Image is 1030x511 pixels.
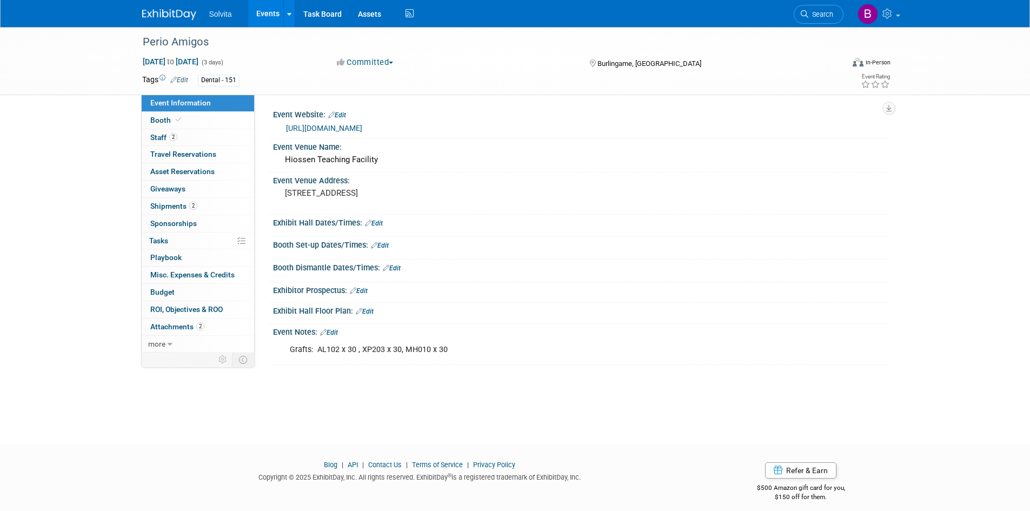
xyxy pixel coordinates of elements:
[865,58,891,67] div: In-Person
[273,172,888,186] div: Event Venue Address:
[150,253,182,262] span: Playbook
[853,58,863,67] img: Format-Inperson.png
[150,133,177,142] span: Staff
[273,107,888,121] div: Event Website:
[176,117,181,123] i: Booth reservation complete
[142,198,254,215] a: Shipments2
[150,116,183,124] span: Booth
[142,318,254,335] a: Attachments2
[142,95,254,111] a: Event Information
[350,287,368,295] a: Edit
[150,184,185,193] span: Giveaways
[142,163,254,180] a: Asset Reservations
[142,74,188,87] td: Tags
[189,202,197,210] span: 2
[142,146,254,163] a: Travel Reservations
[464,461,471,469] span: |
[273,215,888,229] div: Exhibit Hall Dates/Times:
[371,242,389,249] a: Edit
[273,324,888,338] div: Event Notes:
[232,353,254,367] td: Toggle Event Tabs
[214,353,232,367] td: Personalize Event Tab Strip
[142,233,254,249] a: Tasks
[209,10,232,18] span: Solvita
[142,470,698,482] div: Copyright © 2025 ExhibitDay, Inc. All rights reserved. ExhibitDay is a registered trademark of Ex...
[282,339,769,361] div: Grafts: AL102 x 30 , XP203 x 30, MH010 x 30
[150,167,215,176] span: Asset Reservations
[339,461,346,469] span: |
[861,74,890,79] div: Event Rating
[780,56,891,72] div: Event Format
[412,461,463,469] a: Terms of Service
[142,267,254,283] a: Misc. Expenses & Credits
[333,57,397,68] button: Committed
[273,237,888,251] div: Booth Set-up Dates/Times:
[356,308,374,315] a: Edit
[286,124,362,132] a: [URL][DOMAIN_NAME]
[365,220,383,227] a: Edit
[383,264,401,272] a: Edit
[142,249,254,266] a: Playbook
[142,129,254,146] a: Staff2
[473,461,515,469] a: Privacy Policy
[597,59,701,68] span: Burlingame, [GEOGRAPHIC_DATA]
[149,236,168,245] span: Tasks
[765,462,836,479] a: Refer & Earn
[142,215,254,232] a: Sponsorships
[403,461,410,469] span: |
[139,32,827,52] div: Perio Amigos
[150,98,211,107] span: Event Information
[360,461,367,469] span: |
[320,329,338,336] a: Edit
[714,476,888,501] div: $500 Amazon gift card for you,
[142,181,254,197] a: Giveaways
[142,301,254,318] a: ROI, Objectives & ROO
[150,270,235,279] span: Misc. Expenses & Credits
[201,59,223,66] span: (3 days)
[794,5,843,24] a: Search
[324,461,337,469] a: Blog
[148,340,165,348] span: more
[150,202,197,210] span: Shipments
[150,288,175,296] span: Budget
[273,260,888,274] div: Booth Dismantle Dates/Times:
[150,219,197,228] span: Sponsorships
[448,473,451,479] sup: ®
[273,303,888,317] div: Exhibit Hall Floor Plan:
[196,322,204,330] span: 2
[281,151,880,168] div: Hiossen Teaching Facility
[142,284,254,301] a: Budget
[142,9,196,20] img: ExhibitDay
[142,336,254,353] a: more
[858,4,878,24] img: Brandon Woods
[142,112,254,129] a: Booth
[714,493,888,502] div: $150 off for them.
[348,461,358,469] a: API
[808,10,833,18] span: Search
[368,461,402,469] a: Contact Us
[328,111,346,119] a: Edit
[170,76,188,84] a: Edit
[142,57,199,67] span: [DATE] [DATE]
[165,57,176,66] span: to
[273,139,888,152] div: Event Venue Name:
[198,75,240,86] div: Dental - 151
[169,133,177,141] span: 2
[285,188,517,198] pre: [STREET_ADDRESS]
[150,305,223,314] span: ROI, Objectives & ROO
[150,322,204,331] span: Attachments
[150,150,216,158] span: Travel Reservations
[273,282,888,296] div: Exhibitor Prospectus:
